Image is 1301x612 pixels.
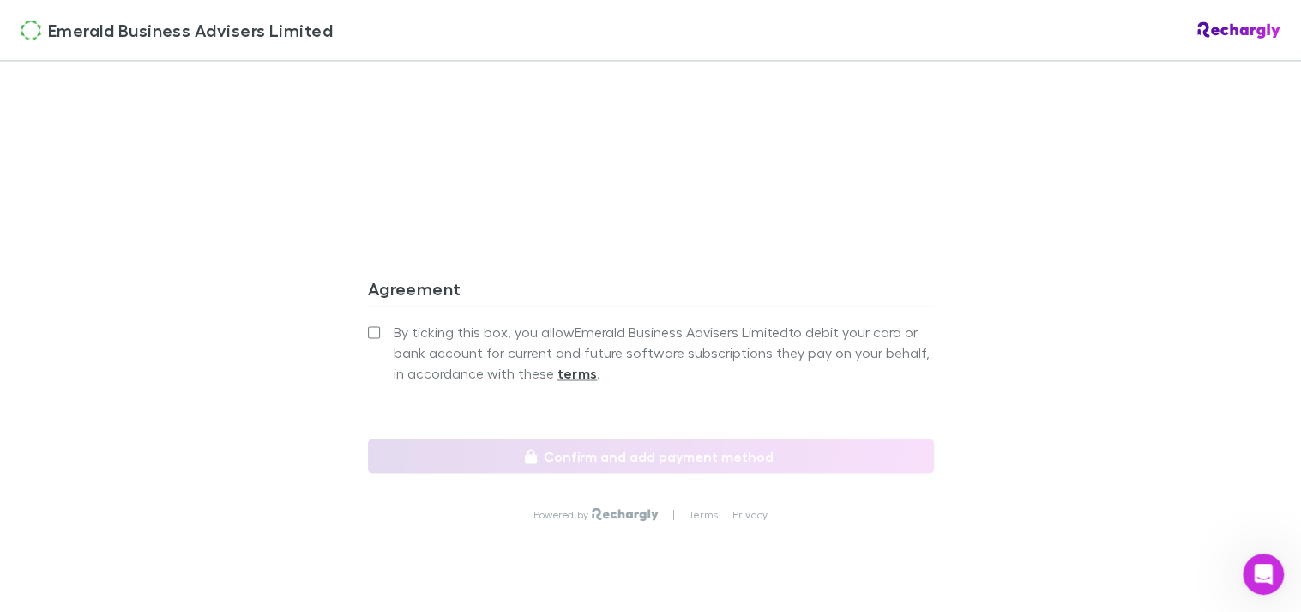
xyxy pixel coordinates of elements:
img: Emerald Business Advisers Limited's Logo [21,20,41,40]
a: Terms [689,507,718,521]
button: Confirm and add payment method [368,439,934,473]
h3: Agreement [368,278,934,306]
img: Rechargly Logo [592,507,658,521]
img: Rechargly Logo [1197,21,1280,39]
p: | [672,507,675,521]
p: Powered by [533,507,593,521]
span: Emerald Business Advisers Limited [48,17,333,43]
strong: terms [557,365,598,382]
iframe: Intercom live chat [1243,554,1284,595]
a: Privacy [732,507,768,521]
span: By ticking this box, you allow Emerald Business Advisers Limited to debit your card or bank accou... [394,322,934,384]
